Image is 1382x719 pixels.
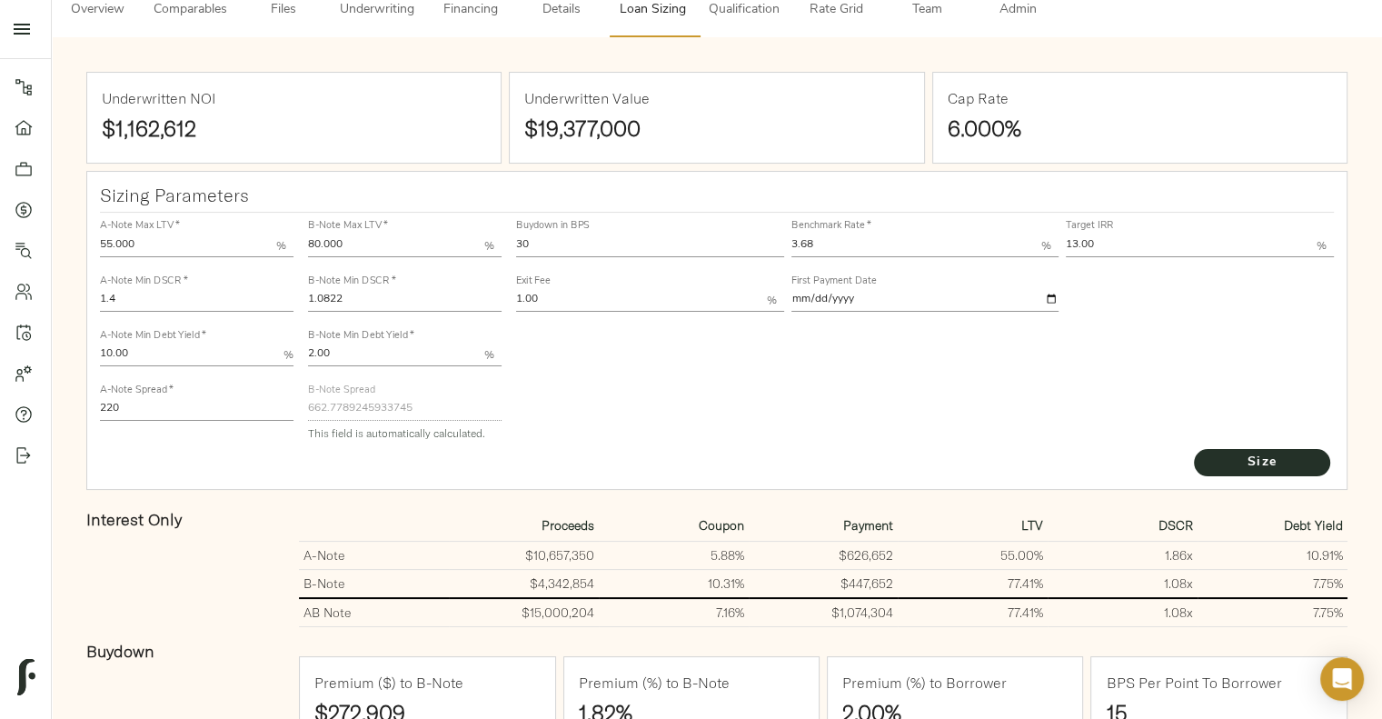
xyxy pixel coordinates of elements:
td: 5.88% [599,542,749,570]
img: logo [17,659,35,695]
p: % [276,238,286,255]
td: 7.75% [1198,570,1347,599]
td: 55.00% [898,542,1048,570]
label: Target IRR [1066,222,1114,232]
strong: Payment [843,517,893,534]
td: 77.41% [898,598,1048,627]
p: % [767,293,777,309]
td: $1,074,304 [749,598,899,627]
h6: Underwritten Value [524,87,650,111]
td: 7.16% [599,598,749,627]
h6: BPS Per Point To Borrower [1106,672,1281,695]
label: B-Note Max LTV [308,222,388,232]
h6: Premium (%) to Borrower [842,672,1007,695]
td: 1.08 x [1048,598,1198,627]
strong: LTV [1021,517,1043,534]
h6: Cap Rate [948,87,1009,111]
td: 1.08 x [1048,570,1198,599]
label: A-Note Min DSCR [100,276,187,286]
p: % [283,347,293,364]
label: B-Note Min Debt Yield [308,331,413,341]
label: Exit Fee [516,276,551,286]
p: % [1317,238,1327,255]
p: % [484,347,494,364]
td: 10.31% [599,570,749,599]
strong: Buydown [86,641,154,662]
td: A-Note [299,542,449,570]
td: B-Note [299,570,449,599]
td: $626,652 [749,542,899,570]
td: $10,657,350 [449,542,599,570]
td: 10.91% [1198,542,1347,570]
strong: Debt Yield [1284,517,1343,534]
strong: Proceeds [542,517,594,534]
label: B-Note Spread [308,386,375,396]
td: $447,652 [749,570,899,599]
strong: $1,162,612 [102,115,196,142]
span: Size [1212,452,1312,474]
h3: Sizing Parameters [100,185,1334,205]
h6: Premium (%) to B-Note [579,672,730,695]
td: 77.41% [898,570,1048,599]
label: First Payment Date [791,276,877,286]
td: AB Note [299,598,449,627]
p: % [484,238,494,255]
td: 1.86 x [1048,542,1198,570]
h6: Underwritten NOI [102,87,215,111]
label: Benchmark Rate [791,222,871,232]
h6: Premium ($) to B-Note [314,672,463,695]
td: 7.75% [1198,598,1347,627]
strong: DSCR [1158,517,1193,534]
p: % [1041,238,1051,255]
strong: Interest Only [86,509,182,530]
label: B-Note Min DSCR [308,276,395,286]
label: A-Note Spread [100,386,173,396]
p: This field is automatically calculated. [308,424,502,443]
label: Buydown in BPS [516,222,590,232]
td: $15,000,204 [449,598,599,627]
td: $4,342,854 [449,570,599,599]
strong: Coupon [699,517,744,534]
div: Open Intercom Messenger [1320,657,1364,701]
strong: 6.000% [948,115,1021,142]
strong: $19,377,000 [524,115,641,142]
button: Size [1194,449,1330,476]
label: A-Note Min Debt Yield [100,331,205,341]
label: A-Note Max LTV [100,222,180,232]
